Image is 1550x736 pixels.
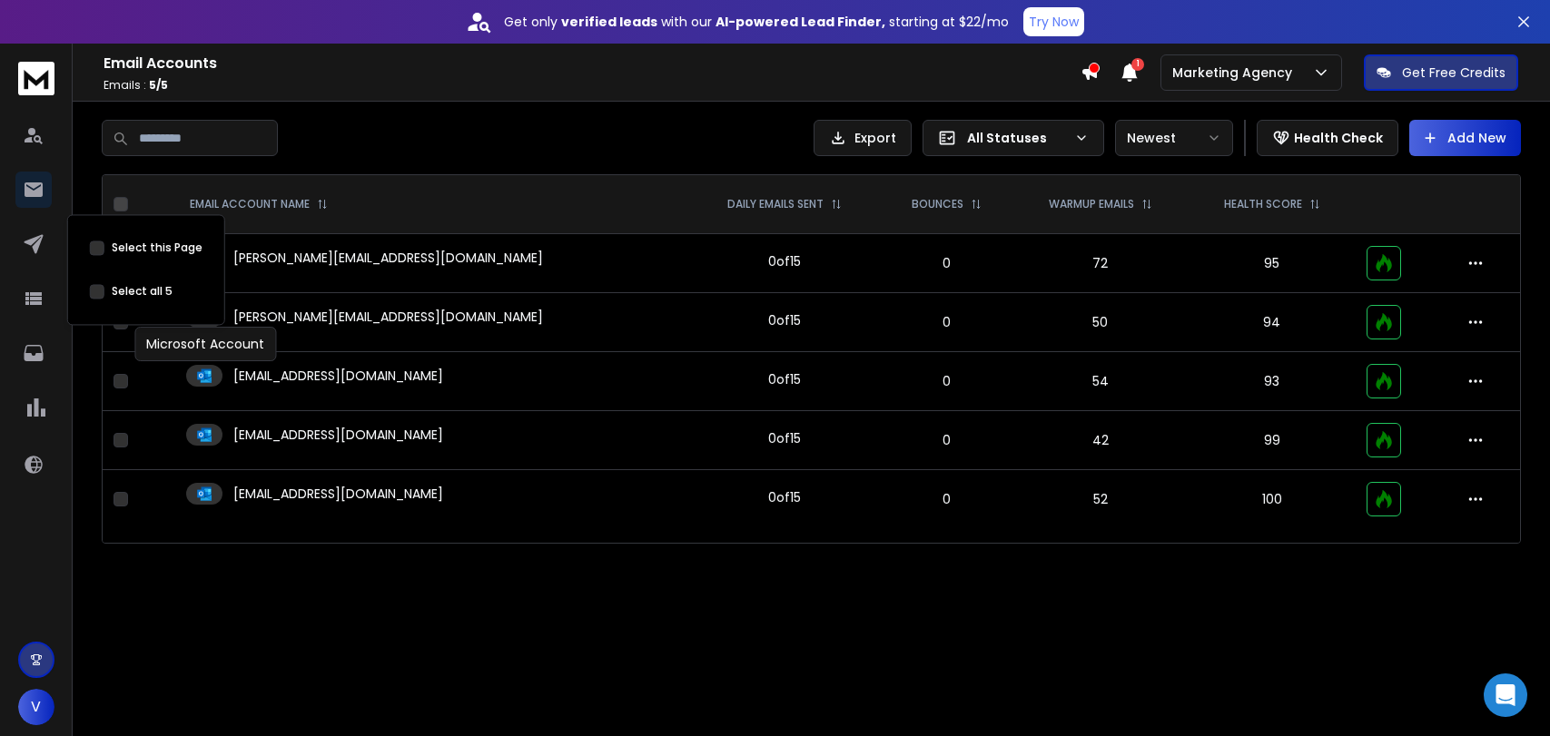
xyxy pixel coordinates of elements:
[1029,13,1079,31] p: Try Now
[768,488,801,506] div: 0 of 15
[891,372,1001,390] p: 0
[967,129,1067,147] p: All Statuses
[1049,197,1134,211] p: WARMUP EMAILS
[18,62,54,95] img: logo
[768,429,801,447] div: 0 of 15
[1189,352,1356,411] td: 93
[1189,234,1356,293] td: 95
[891,490,1001,508] p: 0
[768,311,801,329] div: 0 of 15
[1012,293,1189,352] td: 50
[112,284,173,299] label: Select all 5
[912,197,963,211] p: BOUNCES
[233,367,443,385] p: [EMAIL_ADDRESS][DOMAIN_NAME]
[190,197,328,211] div: EMAIL ACCOUNT NAME
[18,689,54,725] button: V
[134,327,276,361] div: Microsoft Account
[233,426,443,444] p: [EMAIL_ADDRESS][DOMAIN_NAME]
[149,77,168,93] span: 5 / 5
[1172,64,1299,82] p: Marketing Agency
[104,78,1081,93] p: Emails :
[1189,470,1356,529] td: 100
[891,431,1001,449] p: 0
[1484,673,1527,717] div: Open Intercom Messenger
[1189,293,1356,352] td: 94
[1257,120,1398,156] button: Health Check
[891,313,1001,331] p: 0
[1012,411,1189,470] td: 42
[768,252,801,270] div: 0 of 15
[233,249,543,267] p: [PERSON_NAME][EMAIL_ADDRESS][DOMAIN_NAME]
[1115,120,1233,156] button: Newest
[1012,234,1189,293] td: 72
[1189,411,1356,470] td: 99
[233,308,543,326] p: [PERSON_NAME][EMAIL_ADDRESS][DOMAIN_NAME]
[112,240,202,255] label: Select this Page
[1012,352,1189,411] td: 54
[891,254,1001,272] p: 0
[814,120,912,156] button: Export
[504,13,1009,31] p: Get only with our starting at $22/mo
[727,197,824,211] p: DAILY EMAILS SENT
[1012,470,1189,529] td: 52
[1224,197,1302,211] p: HEALTH SCORE
[716,13,885,31] strong: AI-powered Lead Finder,
[104,53,1081,74] h1: Email Accounts
[1409,120,1521,156] button: Add New
[233,485,443,503] p: [EMAIL_ADDRESS][DOMAIN_NAME]
[1294,129,1383,147] p: Health Check
[1131,58,1144,71] span: 1
[768,370,801,388] div: 0 of 15
[1402,64,1506,82] p: Get Free Credits
[1364,54,1518,91] button: Get Free Credits
[1023,7,1084,36] button: Try Now
[561,13,657,31] strong: verified leads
